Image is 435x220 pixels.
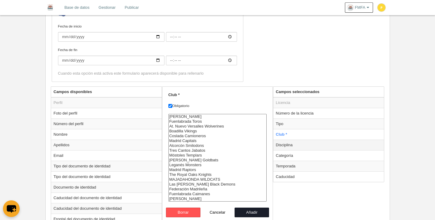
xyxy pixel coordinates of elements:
option: Pinto Goldbats [169,158,267,163]
label: Fecha de fin [58,47,237,65]
button: Añadir [235,208,269,217]
td: Categoría [273,150,384,161]
option: Rivas Hoppers [169,196,267,201]
td: Tipo del documento de identidad [51,161,162,171]
input: Fecha de fin [166,56,237,65]
option: Las Rozas Black Demons [169,182,267,187]
option: Tres Cantos Jabatos [169,148,267,153]
td: Número de la licencia [273,108,384,118]
td: Perfil [51,97,162,108]
option: Fuenlabrada Caimanes [169,192,267,196]
td: Foto del perfil [51,108,162,118]
td: Tipo [273,118,384,129]
button: Cancelar [200,208,235,217]
td: Licencia [273,97,384,108]
td: Apellidos [51,140,162,150]
td: Email [51,150,162,161]
th: Campos seleccionados [273,87,384,97]
option: Fuenlabrada Toros [169,119,267,124]
td: Documento de identidad [51,182,162,192]
option: Madrid Capitals [169,138,267,143]
th: Campos disponibles [51,87,162,97]
label: Fecha de inicio [58,24,237,42]
button: chat-button [3,200,20,217]
td: Nombre [51,129,162,140]
option: Boadilla Vikings [169,129,267,134]
td: Caducidad del documento de identidad [51,192,162,203]
td: Número del perfil [51,118,162,129]
input: Fecha de inicio [58,32,164,42]
option: At. Nuevo Versalles Wolverines [169,124,267,129]
input: Obligatorio [168,104,172,108]
button: Borrar [166,208,200,217]
option: MAJADAHONDA WILDCATS [169,177,267,182]
label: Obligatorio [168,103,267,108]
option: Federación Madrileña [169,187,267,192]
a: FMFA [345,2,373,13]
img: FMFA [45,4,55,11]
option: Rivas Osos [169,114,267,119]
td: Disciplina [273,140,384,150]
td: Temporada [273,161,384,171]
td: Caducidad del documento de identidad [51,203,162,214]
img: c2l6ZT0zMHgzMCZmcz05JnRleHQ9UCZiZz1mZGQ4MzU%3D.png [378,4,385,11]
input: Fecha de inicio [166,32,237,42]
div: Cuando esta opción está activa este formulario aparecerá disponible para rellenarlo [58,71,237,76]
td: Tipo del documento de identidad [51,171,162,182]
input: Fecha de fin [58,56,164,65]
option: Madrid Raptors [169,167,267,172]
td: Club * [273,129,384,140]
img: OaSyhHG2e8IO.30x30.jpg [347,5,353,11]
span: FMFA [355,5,365,11]
td: Caducidad [273,171,384,182]
option: Alcorcón Smilodons [169,143,267,148]
strong: Club * [168,92,180,97]
option: Móstoles Templars [169,153,267,158]
option: The Royal Oaks Knights [169,172,267,177]
option: Leganés Monsters [169,163,267,167]
option: Coslada Camioneros [169,134,267,138]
